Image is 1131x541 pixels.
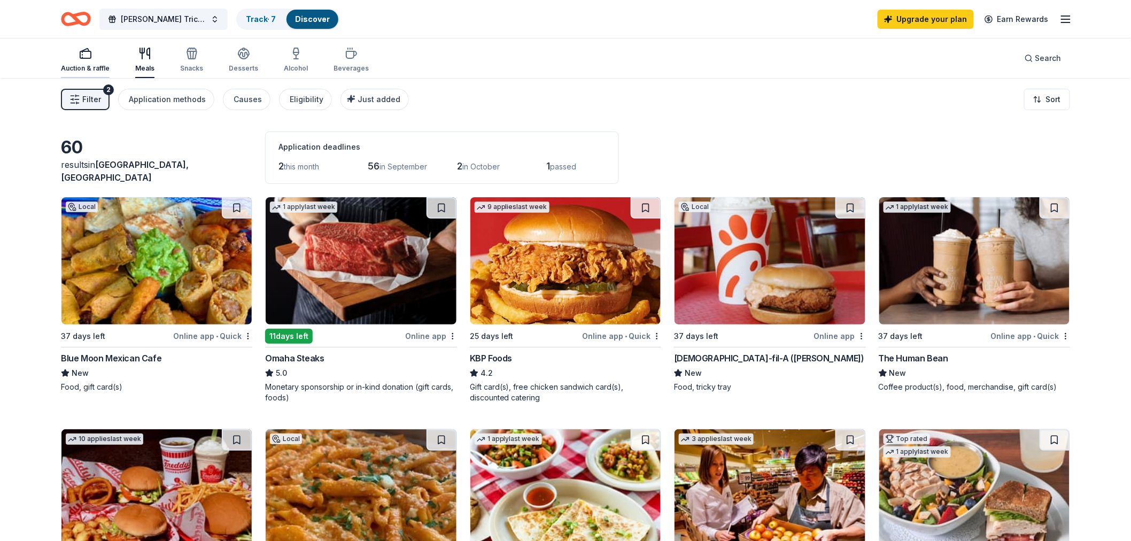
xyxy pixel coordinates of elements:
div: Meals [135,64,154,73]
a: Image for Omaha Steaks 1 applylast week11days leftOnline appOmaha Steaks5.0Monetary sponsorship o... [265,197,456,403]
button: Alcohol [284,43,308,78]
div: Local [270,434,302,444]
a: Image for KBP Foods9 applieslast week25 days leftOnline app•QuickKBP Foods4.2Gift card(s), free c... [470,197,661,403]
div: Online app [814,329,866,343]
button: Just added [340,89,409,110]
div: 60 [61,137,252,158]
div: 1 apply last week [475,434,542,445]
div: [DEMOGRAPHIC_DATA]-fil-A ([PERSON_NAME]) [674,352,864,365]
div: Application methods [129,93,206,106]
span: • [1034,332,1036,341]
div: Monetary sponsorship or in-kind donation (gift cards, foods) [265,382,456,403]
button: Desserts [229,43,258,78]
a: Image for The Human Bean1 applylast week37 days leftOnline app•QuickThe Human BeanNewCoffee produ... [879,197,1070,392]
div: Local [679,202,711,212]
div: Top rated [884,434,930,444]
div: 1 apply last week [270,202,337,213]
span: 2 [457,160,462,172]
span: Sort [1046,93,1061,106]
img: Image for Chick-fil-A (Ramsey) [675,197,865,324]
span: 56 [368,160,379,172]
span: • [625,332,627,341]
div: 1 apply last week [884,446,951,458]
span: in [61,159,189,183]
button: Search [1016,48,1070,69]
div: 25 days left [470,330,514,343]
div: 2 [103,84,114,95]
a: Upgrade your plan [878,10,974,29]
a: Earn Rewards [978,10,1055,29]
div: Application deadlines [278,141,606,153]
div: Eligibility [290,93,323,106]
span: 5.0 [276,367,287,380]
div: 10 applies last week [66,434,143,445]
div: Local [66,202,98,212]
div: 37 days left [674,330,718,343]
div: Online app [405,329,457,343]
div: 3 applies last week [679,434,754,445]
div: Coffee product(s), food, merchandise, gift card(s) [879,382,1070,392]
button: Sort [1024,89,1070,110]
span: this month [284,162,319,171]
img: Image for KBP Foods [470,197,661,324]
div: Online app Quick [991,329,1070,343]
span: Just added [358,95,400,104]
a: Track· 7 [246,14,276,24]
span: New [72,367,89,380]
div: Food, gift card(s) [61,382,252,392]
div: Desserts [229,64,258,73]
div: KBP Foods [470,352,512,365]
span: in October [462,162,500,171]
div: Auction & raffle [61,64,110,73]
div: results [61,158,252,184]
div: Alcohol [284,64,308,73]
button: Filter2 [61,89,110,110]
span: • [216,332,218,341]
div: Beverages [334,64,369,73]
span: Search [1035,52,1062,65]
span: 4.2 [481,367,493,380]
span: New [889,367,907,380]
img: Image for The Human Bean [879,197,1070,324]
div: Gift card(s), free chicken sandwich card(s), discounted catering [470,382,661,403]
div: The Human Bean [879,352,948,365]
button: [PERSON_NAME] Tricky Tray [99,9,228,30]
span: New [685,367,702,380]
div: Omaha Steaks [265,352,324,365]
div: Snacks [180,64,203,73]
span: Filter [82,93,101,106]
div: 37 days left [879,330,923,343]
span: [GEOGRAPHIC_DATA], [GEOGRAPHIC_DATA] [61,159,189,183]
div: Blue Moon Mexican Cafe [61,352,161,365]
a: Discover [295,14,330,24]
span: 1 [546,160,550,172]
button: Beverages [334,43,369,78]
button: Auction & raffle [61,43,110,78]
button: Snacks [180,43,203,78]
button: Meals [135,43,154,78]
button: Track· 7Discover [236,9,339,30]
a: Image for Blue Moon Mexican CafeLocal37 days leftOnline app•QuickBlue Moon Mexican CafeNewFood, g... [61,197,252,392]
button: Application methods [118,89,214,110]
div: 11 days left [265,329,313,344]
button: Causes [223,89,270,110]
a: Image for Chick-fil-A (Ramsey)Local37 days leftOnline app[DEMOGRAPHIC_DATA]-fil-A ([PERSON_NAME])... [674,197,865,392]
button: Eligibility [279,89,332,110]
img: Image for Omaha Steaks [266,197,456,324]
span: 2 [278,160,284,172]
span: [PERSON_NAME] Tricky Tray [121,13,206,26]
div: Causes [234,93,262,106]
div: 9 applies last week [475,202,549,213]
span: passed [550,162,576,171]
div: Online app Quick [173,329,252,343]
div: 37 days left [61,330,105,343]
img: Image for Blue Moon Mexican Cafe [61,197,252,324]
div: 1 apply last week [884,202,951,213]
span: in September [379,162,427,171]
a: Home [61,6,91,32]
div: Food, tricky tray [674,382,865,392]
div: Online app Quick [582,329,661,343]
